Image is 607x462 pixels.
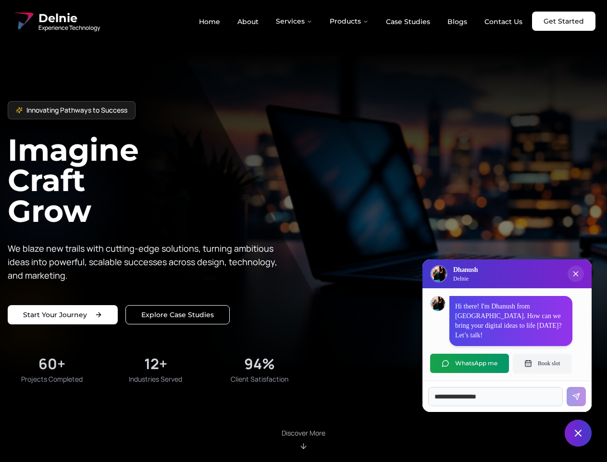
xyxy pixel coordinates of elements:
a: Home [191,13,228,30]
img: Dhanush [431,296,445,311]
button: Products [322,12,376,31]
a: Start your project with us [8,305,118,324]
span: Delnie [38,11,100,26]
button: Close chat [565,420,592,447]
img: Delnie Logo [12,10,35,33]
div: 94% [244,355,275,372]
div: 12+ [144,355,167,372]
a: About [230,13,266,30]
p: Delnie [453,275,478,282]
p: We blaze new trails with cutting-edge solutions, turning ambitious ideas into powerful, scalable ... [8,242,285,282]
a: Blogs [440,13,475,30]
h3: Dhanush [453,265,478,275]
button: Close chat popup [568,266,584,282]
button: WhatsApp me [430,354,509,373]
div: Scroll to About section [282,428,325,450]
span: Innovating Pathways to Success [26,105,127,115]
p: Discover More [282,428,325,438]
nav: Main [191,12,530,31]
p: Hi there! I'm Dhanush from [GEOGRAPHIC_DATA]. How can we bring your digital ideas to life [DATE]?... [455,302,567,340]
a: Delnie Logo Full [12,10,100,33]
div: 60+ [38,355,65,372]
a: Contact Us [477,13,530,30]
a: Explore our solutions [125,305,230,324]
span: Client Satisfaction [231,374,288,384]
img: Delnie Logo [431,266,446,282]
a: Case Studies [378,13,438,30]
button: Services [268,12,320,31]
span: Industries Served [129,374,182,384]
h1: Imagine Craft Grow [8,135,304,226]
span: Projects Completed [21,374,83,384]
span: Experience Technology [38,24,100,32]
a: Get Started [532,12,595,31]
button: Book slot [513,354,571,373]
